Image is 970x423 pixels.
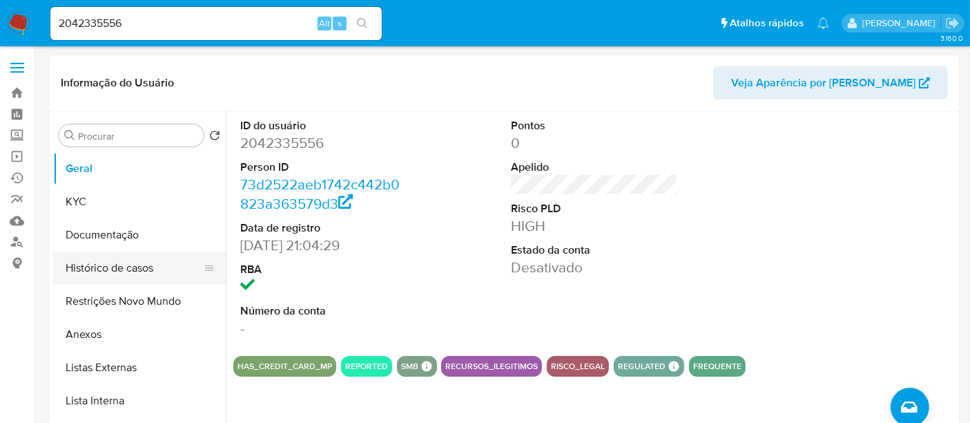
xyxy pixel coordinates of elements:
dd: - [240,319,407,338]
dt: Estado da conta [511,243,678,258]
button: Listas Externas [53,351,226,384]
dt: Pontos [511,118,678,133]
button: Geral [53,152,226,185]
button: Lista Interna [53,384,226,417]
button: Histórico de casos [53,252,215,285]
button: search-icon [348,14,376,33]
button: Procurar [64,130,75,141]
a: 73d2522aeb1742c442b0823a363579d3 [240,174,400,214]
span: Veja Aparência por [PERSON_NAME] [731,66,915,100]
a: Sair [945,16,960,30]
button: Documentação [53,218,226,252]
dt: Número da conta [240,303,407,319]
dd: 2042335556 [240,133,407,153]
dt: ID do usuário [240,118,407,133]
dt: Person ID [240,160,407,175]
input: Pesquise usuários ou casos... [50,15,382,32]
button: Veja Aparência por [PERSON_NAME] [713,66,948,100]
h1: Informação do Usuário [61,76,174,90]
input: Procurar [78,130,198,142]
dd: [DATE] 21:04:29 [240,236,407,255]
button: Retornar ao pedido padrão [209,130,220,145]
dt: Apelido [511,160,678,175]
p: erico.trevizan@mercadopago.com.br [862,17,940,30]
span: s [338,17,342,30]
a: Notificações [817,17,829,29]
button: KYC [53,185,226,218]
button: Anexos [53,318,226,351]
dd: HIGH [511,216,678,236]
dd: 0 [511,133,678,153]
button: Restrições Novo Mundo [53,285,226,318]
span: Alt [319,17,330,30]
dt: Data de registro [240,220,407,236]
dt: RBA [240,262,407,277]
dd: Desativado [511,258,678,277]
dt: Risco PLD [511,201,678,216]
span: Atalhos rápidos [730,16,804,30]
